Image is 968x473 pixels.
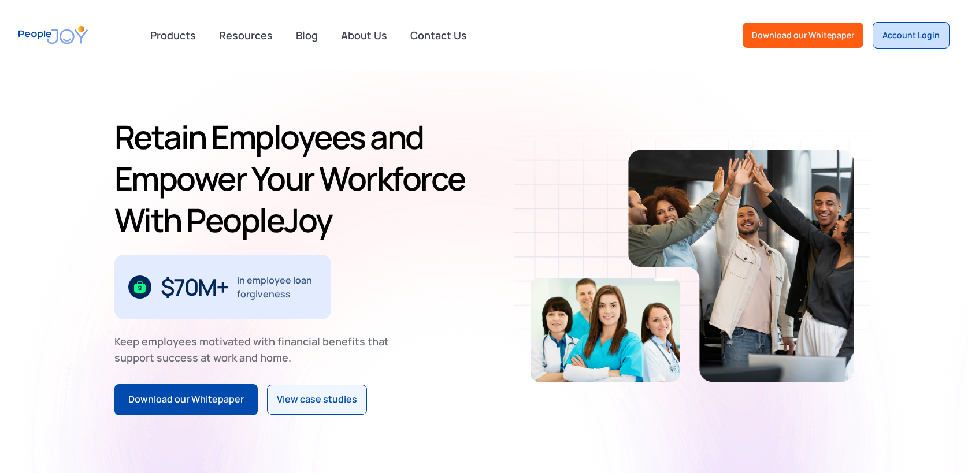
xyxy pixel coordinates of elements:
img: Retain-Employees-PeopleJoy [531,278,680,382]
a: Resources [212,23,280,48]
a: home [18,18,88,51]
h1: Retain Employees and Empower Your Workforce With PeopleJoy [114,116,480,241]
div: in employee loan forgiveness [237,273,317,301]
img: Retain-Employees-PeopleJoy [628,150,854,382]
div: Download our Whitepaper [752,29,854,41]
div: Account Login [882,29,940,41]
a: View case studies [267,385,367,415]
a: Download our Whitepaper [743,23,863,48]
a: Account Login [873,22,950,49]
div: $70M+ [161,278,228,296]
a: Contact Us [403,23,474,48]
div: Products [143,24,203,47]
a: Blog [289,23,325,48]
div: View case studies [277,392,357,407]
a: About Us [334,23,394,48]
div: Keep employees motivated with financial benefits that support success at work and home. [114,333,399,366]
div: Download our Whitepaper [128,392,244,407]
a: Download our Whitepaper [114,384,258,415]
div: 1 / 3 [114,255,331,319]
